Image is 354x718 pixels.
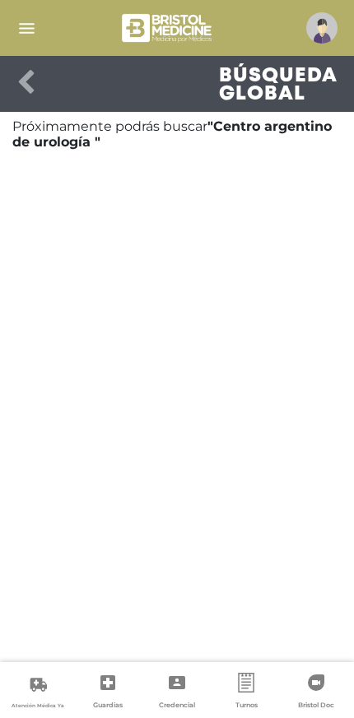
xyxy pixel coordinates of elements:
a: Atención Médica Ya [3,674,72,714]
img: Cober_menu-lines-white.svg [16,18,37,39]
span: Turnos [235,699,258,714]
img: profile-placeholder.svg [306,12,338,44]
h3: Búsqueda Global [219,67,338,104]
a: Credencial [142,673,212,715]
span: Bristol Doc [298,699,334,714]
strong: "Centro argentino de urología " [12,118,332,150]
span: Credencial [159,699,195,714]
span: Guardias [93,699,123,714]
img: bristol-medicine-blanco.png [119,8,217,48]
span: Atención Médica Ya [12,700,64,715]
a: Turnos [212,673,281,715]
a: Bristol Doc [282,673,351,715]
a: Guardias [72,673,142,715]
